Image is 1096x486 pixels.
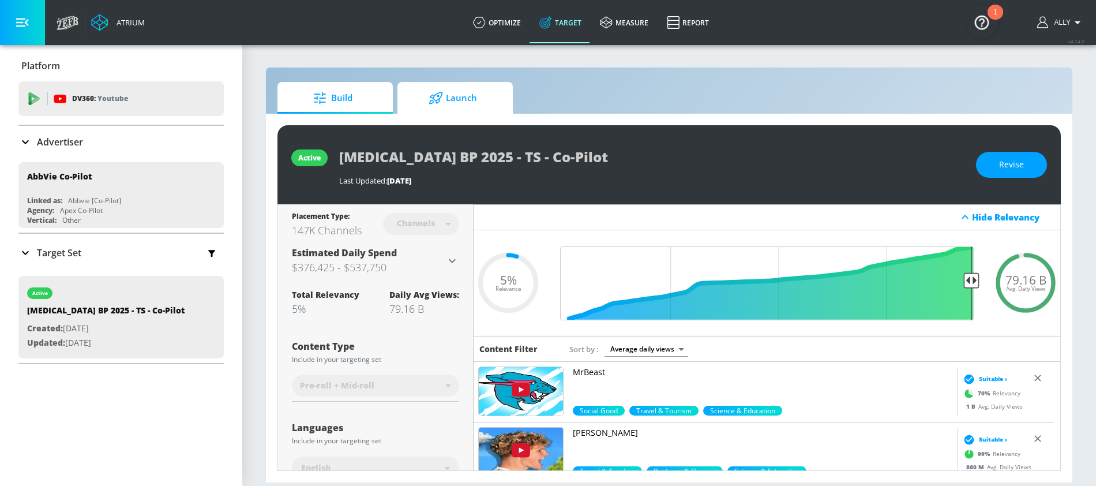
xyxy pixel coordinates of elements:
[97,92,128,104] p: Youtube
[292,246,459,275] div: Estimated Daily Spend$376,425 - $537,750
[1050,18,1071,27] span: login as: ally.mcculloch@zefr.com
[976,152,1047,178] button: Revise
[1037,16,1084,29] button: Ally
[464,2,530,43] a: optimize
[629,406,699,416] div: 30.0%
[292,246,397,259] span: Estimated Daily Spend
[979,375,1007,383] span: Suitable ›
[647,466,723,476] div: 70.0%
[573,367,953,378] p: MrBeast
[389,289,459,300] div: Daily Avg Views:
[37,246,81,259] p: Target Set
[993,12,997,27] div: 1
[18,126,224,158] div: Advertiser
[573,427,953,466] a: [PERSON_NAME]
[292,223,362,237] div: 147K Channels
[573,427,953,439] p: [PERSON_NAME]
[966,463,987,471] span: 860 M
[409,84,497,112] span: Launch
[18,162,224,228] div: AbbVie Co-PilotLinked as:Abbvie [Co-Pilot]Agency:Apex Co-PilotVertical:Other
[979,435,1007,444] span: Suitable ›
[18,81,224,116] div: DV360: Youtube
[960,463,1031,472] div: Avg. Daily Views
[292,438,459,444] div: Include in your targeting set
[647,466,723,476] span: Business & Finance
[960,434,1007,446] div: Suitable ›
[298,153,321,163] div: active
[966,6,998,38] button: Open Resource Center, 1 new notification
[18,234,224,272] div: Target Set
[387,175,411,186] span: [DATE]
[32,290,48,296] div: active
[37,136,83,148] p: Advertiser
[68,196,121,205] div: Abbvie [Co-Pilot]
[573,406,625,416] div: 70.0%
[727,466,806,476] span: Science & Education
[999,158,1024,172] span: Revise
[591,2,658,43] a: measure
[292,259,445,275] h3: $376,425 - $537,750
[389,302,459,316] div: 79.16 B
[27,215,57,225] div: Vertical:
[554,246,979,320] input: Final Threshold
[91,14,145,31] a: Atrium
[474,204,1060,230] div: Hide Relevancy
[573,406,625,416] span: Social Good
[391,218,441,228] div: Channels
[605,341,688,357] div: Average daily views
[703,406,782,416] div: 20.0%
[27,321,185,336] p: [DATE]
[496,286,521,292] span: Relevance
[658,2,718,43] a: Report
[62,215,81,225] div: Other
[18,276,224,358] div: active[MEDICAL_DATA] BP 2025 - TS - Co-PilotCreated:[DATE]Updated:[DATE]
[479,428,563,476] img: UUnmGIkw-KdI0W5siakKPKog
[292,423,459,432] div: Languages
[629,406,699,416] span: Travel & Tourism
[1068,38,1084,44] span: v 4.24.0
[960,373,1007,385] div: Suitable ›
[569,344,599,354] span: Sort by
[27,305,185,321] div: [MEDICAL_DATA] BP 2025 - TS - Co-Pilot
[960,402,1023,411] div: Avg. Daily Views
[972,211,1054,223] div: Hide Relevancy
[703,406,782,416] span: Science & Education
[960,385,1020,402] div: Relevancy
[292,356,459,363] div: Include in your targeting set
[27,336,185,350] p: [DATE]
[21,59,60,72] p: Platform
[292,289,359,300] div: Total Relevancy
[18,50,224,82] div: Platform
[292,302,359,316] div: 5%
[292,342,459,351] div: Content Type
[978,389,993,398] span: 70 %
[960,446,1020,463] div: Relevancy
[727,466,806,476] div: 12.1%
[27,196,62,205] div: Linked as:
[300,380,374,391] span: Pre-roll + Mid-roll
[112,17,145,28] div: Atrium
[72,92,128,105] p: DV360:
[573,466,642,476] span: Travel & Tourism
[479,343,538,354] h6: Content Filter
[27,205,54,215] div: Agency:
[573,367,953,406] a: MrBeast
[978,450,993,458] span: 99 %
[573,466,642,476] div: 99.0%
[27,337,65,348] span: Updated:
[60,205,103,215] div: Apex Co-Pilot
[292,457,459,480] div: English
[530,2,591,43] a: Target
[966,402,978,410] span: 1 B
[301,462,331,474] span: English
[27,171,92,182] div: AbbVie Co-Pilot
[339,175,964,186] div: Last Updated:
[292,211,362,223] div: Placement Type:
[1006,286,1046,292] span: Avg. Daily Views
[479,367,563,416] img: UUX6OQ3DkcsbYNE6H8uQQuVA
[500,274,517,286] span: 5%
[1005,274,1046,286] span: 79.16 B
[27,323,63,334] span: Created:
